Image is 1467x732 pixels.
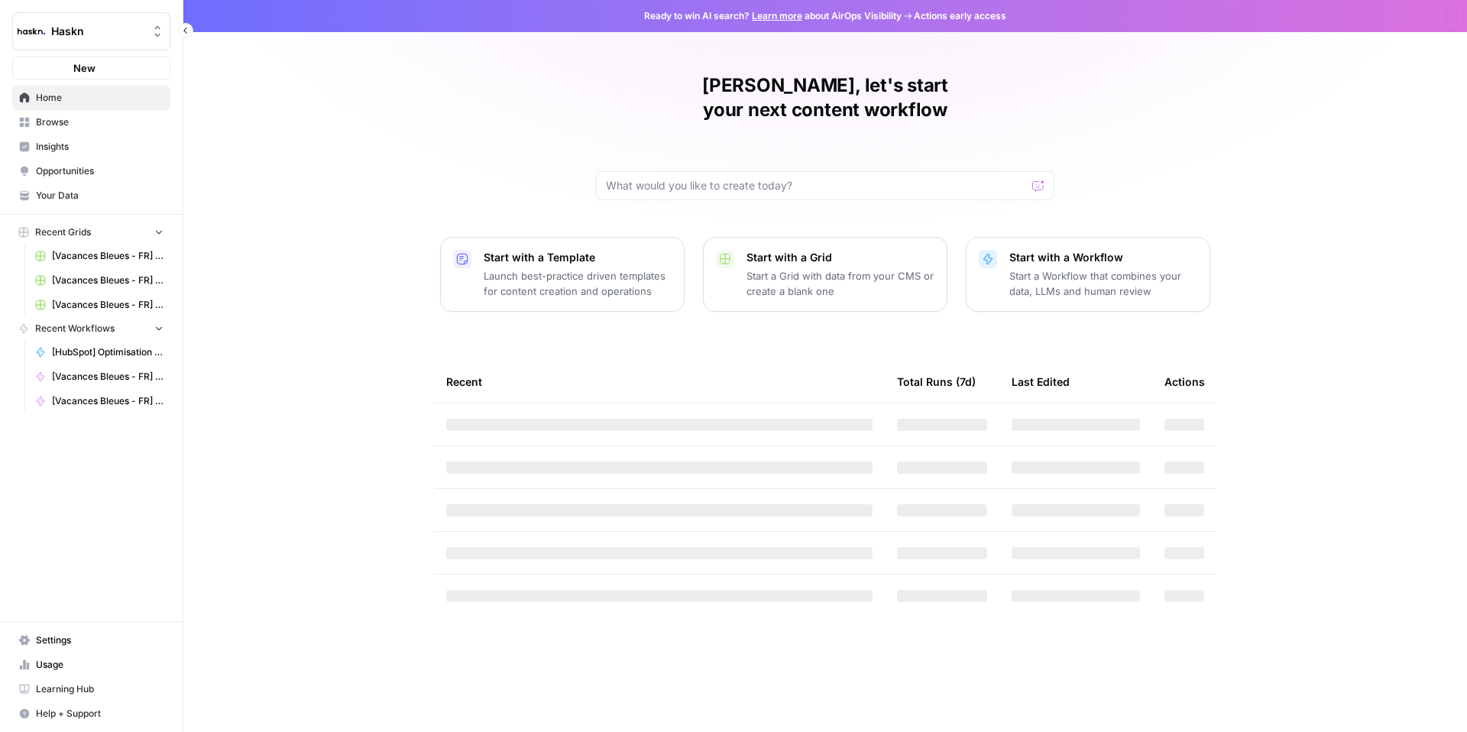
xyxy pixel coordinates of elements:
span: Usage [36,658,164,672]
p: Launch best-practice driven templates for content creation and operations [484,268,672,299]
button: Recent Grids [12,221,170,244]
button: New [12,57,170,79]
span: New [73,60,96,76]
button: Help + Support [12,701,170,726]
button: Workspace: Haskn [12,12,170,50]
span: Learning Hub [36,682,164,696]
span: Settings [36,633,164,647]
a: [HubSpot] Optimisation - Articles de blog (V2) [28,340,170,364]
a: [Vacances Bleues - FR] Pages refonte sites hôtels - [GEOGRAPHIC_DATA] [28,364,170,389]
span: [Vacances Bleues - FR] Pages refonte sites hôtels - [GEOGRAPHIC_DATA] [52,394,164,408]
a: Usage [12,653,170,677]
p: Start a Grid with data from your CMS or create a blank one [746,268,934,299]
span: Your Data [36,189,164,202]
span: Ready to win AI search? about AirOps Visibility [644,9,902,23]
a: Insights [12,134,170,159]
a: [Vacances Bleues - FR] Pages refonte sites hôtels - [GEOGRAPHIC_DATA] [28,389,170,413]
span: Recent Grids [35,225,91,239]
input: What would you like to create today? [606,178,1026,193]
a: Browse [12,110,170,134]
span: [Vacances Bleues - FR] Pages refonte sites hôtels - [GEOGRAPHIC_DATA] [52,298,164,312]
button: Start with a WorkflowStart a Workflow that combines your data, LLMs and human review [966,237,1210,312]
p: Start a Workflow that combines your data, LLMs and human review [1009,268,1197,299]
a: Home [12,86,170,110]
button: Start with a GridStart a Grid with data from your CMS or create a blank one [703,237,947,312]
div: Actions [1164,361,1205,403]
a: Learn more [752,10,802,21]
img: Haskn Logo [18,18,45,45]
div: Recent [446,361,873,403]
span: Recent Workflows [35,322,115,335]
p: Start with a Grid [746,250,934,265]
a: Opportunities [12,159,170,183]
span: Help + Support [36,707,164,721]
button: Recent Workflows [12,317,170,340]
span: [HubSpot] Optimisation - Articles de blog (V2) [52,345,164,359]
button: Start with a TemplateLaunch best-practice driven templates for content creation and operations [440,237,685,312]
a: [Vacances Bleues - FR] Pages refonte sites hôtels - [GEOGRAPHIC_DATA] [28,293,170,317]
span: Insights [36,140,164,154]
p: Start with a Template [484,250,672,265]
span: [Vacances Bleues - FR] Pages refonte sites hôtels - [GEOGRAPHIC_DATA] Grid [52,249,164,263]
span: [Vacances Bleues - FR] Pages refonte sites hôtels - [GEOGRAPHIC_DATA] Grid [52,274,164,287]
span: Haskn [51,24,144,39]
a: [Vacances Bleues - FR] Pages refonte sites hôtels - [GEOGRAPHIC_DATA] Grid [28,244,170,268]
span: Actions early access [914,9,1006,23]
div: Total Runs (7d) [897,361,976,403]
h1: [PERSON_NAME], let's start your next content workflow [596,73,1054,122]
span: Opportunities [36,164,164,178]
div: Last Edited [1012,361,1070,403]
a: Learning Hub [12,677,170,701]
span: [Vacances Bleues - FR] Pages refonte sites hôtels - [GEOGRAPHIC_DATA] [52,370,164,384]
a: Your Data [12,183,170,208]
a: Settings [12,628,170,653]
a: [Vacances Bleues - FR] Pages refonte sites hôtels - [GEOGRAPHIC_DATA] Grid [28,268,170,293]
span: Home [36,91,164,105]
span: Browse [36,115,164,129]
p: Start with a Workflow [1009,250,1197,265]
